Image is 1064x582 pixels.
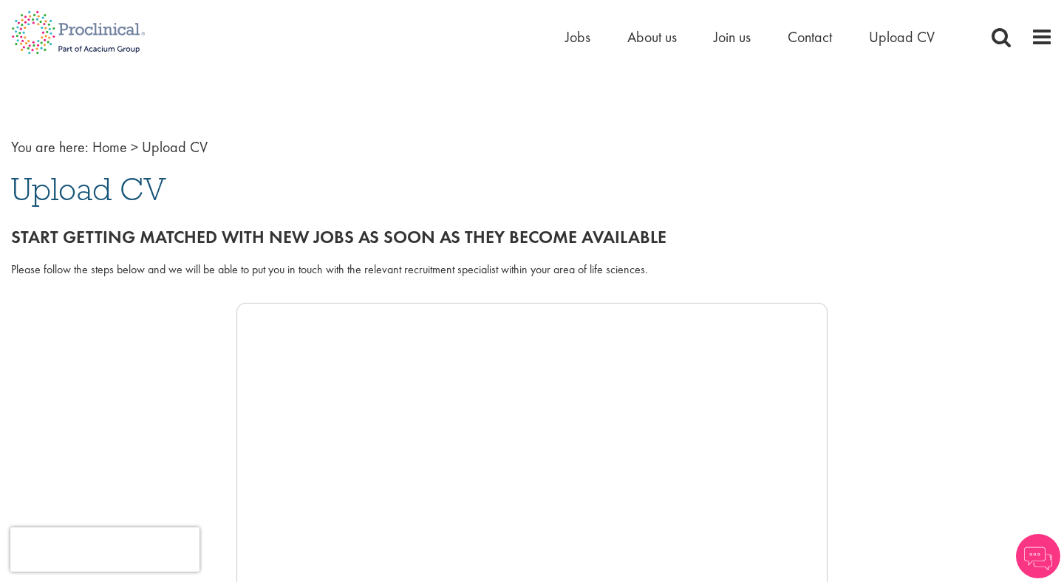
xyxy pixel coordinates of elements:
a: Upload CV [869,27,935,47]
span: Upload CV [142,137,208,157]
div: Please follow the steps below and we will be able to put you in touch with the relevant recruitme... [11,261,1053,278]
a: breadcrumb link [92,137,127,157]
h2: Start getting matched with new jobs as soon as they become available [11,227,1053,247]
a: About us [627,27,677,47]
img: Chatbot [1016,534,1060,578]
iframe: reCAPTCHA [10,527,199,572]
span: > [131,137,138,157]
span: Upload CV [11,169,166,209]
a: Jobs [565,27,590,47]
a: Contact [788,27,832,47]
span: You are here: [11,137,89,157]
a: Join us [714,27,751,47]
